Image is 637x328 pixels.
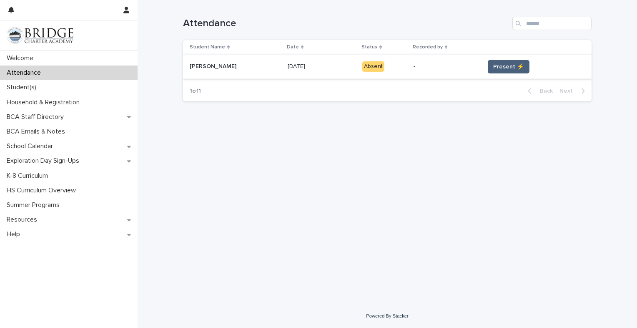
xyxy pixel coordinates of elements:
[183,18,509,30] h1: Attendance
[414,63,478,70] p: -
[3,142,60,150] p: School Calendar
[7,27,73,44] img: V1C1m3IdTEidaUdm9Hs0
[3,172,55,180] p: K-8 Curriculum
[3,113,70,121] p: BCA Staff Directory
[3,201,66,209] p: Summer Programs
[493,63,524,71] span: Present ⚡
[361,43,377,52] p: Status
[3,187,83,194] p: HS Curriculum Overview
[535,88,553,94] span: Back
[3,83,43,91] p: Student(s)
[413,43,443,52] p: Recorded by
[362,61,384,72] div: Absent
[288,61,307,70] p: [DATE]
[366,313,408,318] a: Powered By Stacker
[3,230,27,238] p: Help
[183,81,208,101] p: 1 of 1
[190,61,238,70] p: [PERSON_NAME]
[183,55,592,79] tr: [PERSON_NAME][PERSON_NAME] [DATE][DATE] Absent-Present ⚡
[190,43,225,52] p: Student Name
[3,216,44,224] p: Resources
[521,87,556,95] button: Back
[3,69,48,77] p: Attendance
[287,43,299,52] p: Date
[3,157,86,165] p: Exploration Day Sign-Ups
[512,17,592,30] input: Search
[3,98,86,106] p: Household & Registration
[3,128,72,136] p: BCA Emails & Notes
[556,87,592,95] button: Next
[488,60,529,73] button: Present ⚡
[559,88,578,94] span: Next
[3,54,40,62] p: Welcome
